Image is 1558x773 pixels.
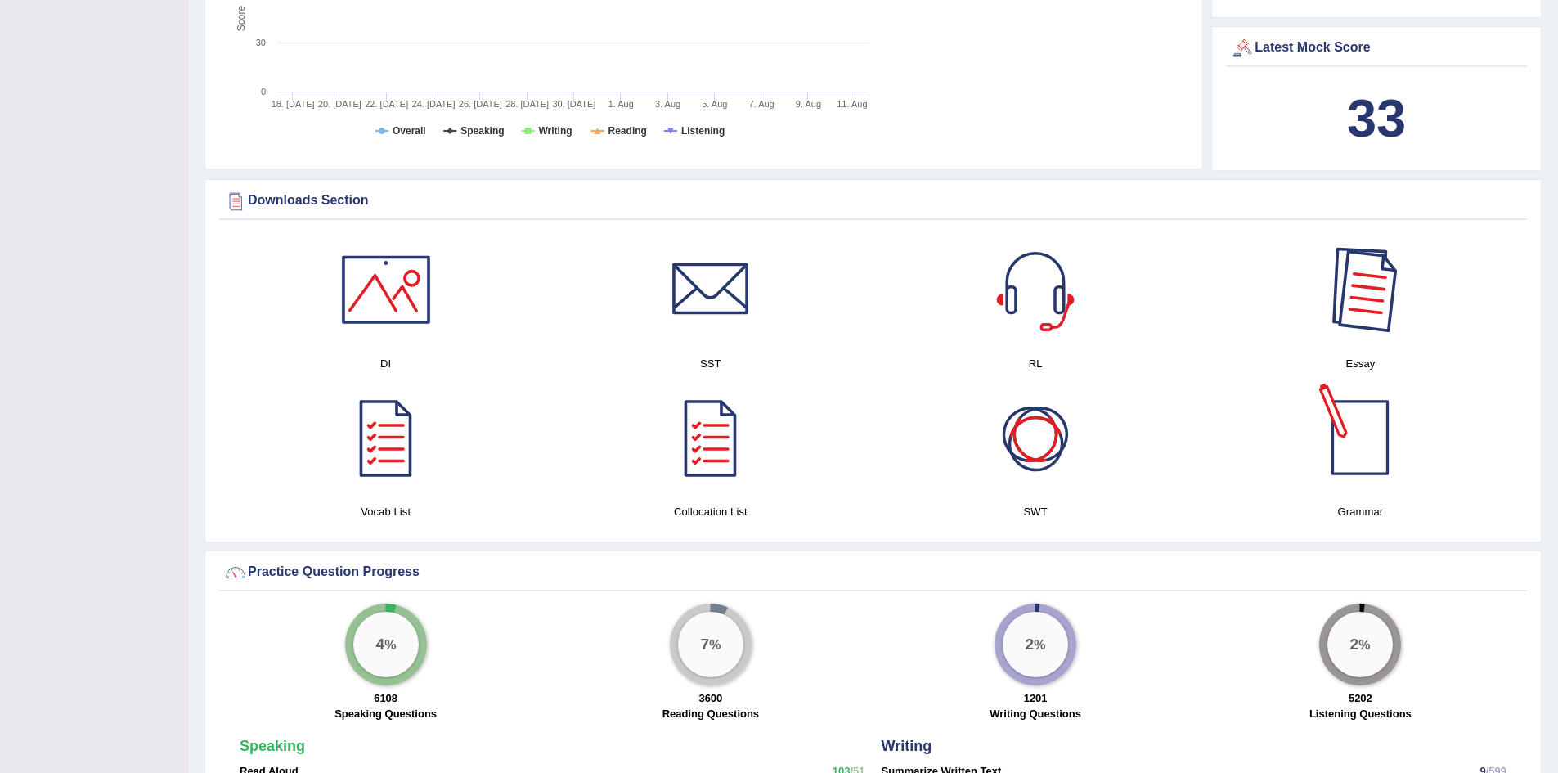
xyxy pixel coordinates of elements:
[1003,612,1068,677] div: %
[261,87,266,97] text: 0
[1026,636,1035,654] big: 2
[1206,355,1515,372] h4: Essay
[1230,36,1523,61] div: Latest Mock Score
[681,125,725,137] tspan: Listening
[1347,88,1406,148] b: 33
[608,99,634,109] tspan: 1. Aug
[556,503,864,520] h4: Collocation List
[837,99,867,109] tspan: 11. Aug
[556,355,864,372] h4: SST
[334,706,437,721] label: Speaking Questions
[393,125,426,137] tspan: Overall
[796,99,821,109] tspan: 9. Aug
[882,503,1190,520] h4: SWT
[608,125,647,137] tspan: Reading
[459,99,502,109] tspan: 26. [DATE]
[1327,612,1393,677] div: %
[749,99,775,109] tspan: 7. Aug
[882,355,1190,372] h4: RL
[375,636,384,654] big: 4
[1309,706,1412,721] label: Listening Questions
[702,99,727,109] tspan: 5. Aug
[353,612,419,677] div: %
[1349,692,1372,704] strong: 5202
[990,706,1081,721] label: Writing Questions
[662,706,759,721] label: Reading Questions
[412,99,456,109] tspan: 24. [DATE]
[240,738,305,754] strong: Speaking
[272,99,315,109] tspan: 18. [DATE]
[231,355,540,372] h4: DI
[882,738,932,754] strong: Writing
[700,636,709,654] big: 7
[223,189,1523,213] div: Downloads Section
[460,125,504,137] tspan: Speaking
[318,99,361,109] tspan: 20. [DATE]
[655,99,680,109] tspan: 3. Aug
[365,99,408,109] tspan: 22. [DATE]
[505,99,549,109] tspan: 28. [DATE]
[223,560,1523,585] div: Practice Question Progress
[236,6,247,32] tspan: Score
[256,38,266,47] text: 30
[698,692,722,704] strong: 3600
[1350,636,1359,654] big: 2
[1024,692,1048,704] strong: 1201
[374,692,397,704] strong: 6108
[231,503,540,520] h4: Vocab List
[1206,503,1515,520] h4: Grammar
[552,99,595,109] tspan: 30. [DATE]
[538,125,572,137] tspan: Writing
[678,612,743,677] div: %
